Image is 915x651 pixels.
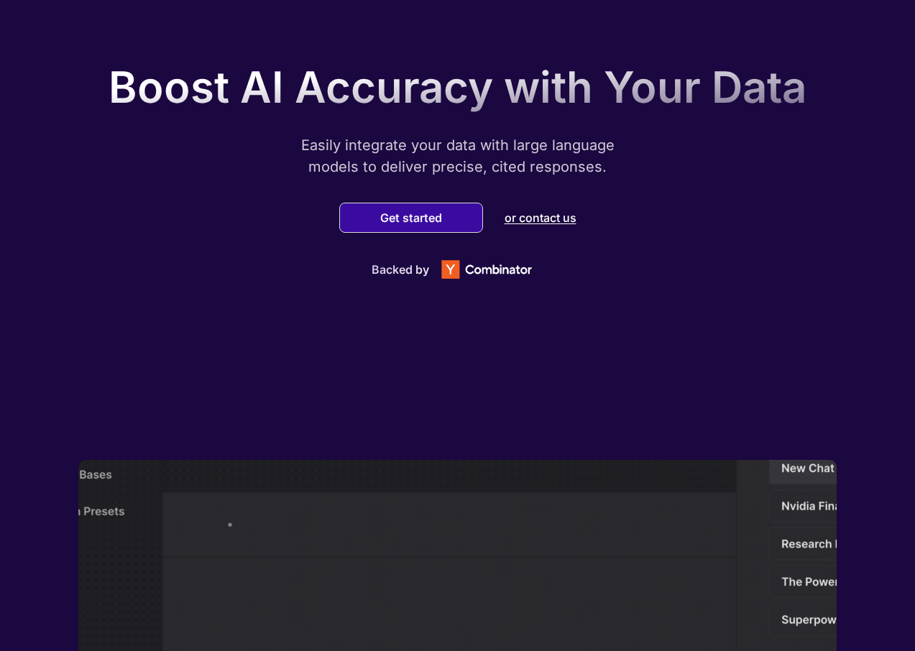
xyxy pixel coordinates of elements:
[429,252,544,287] img: Y Combinator logo
[372,262,429,277] p: Backed by
[505,211,576,225] p: or contact us
[278,134,638,177] p: Easily integrate your data with large language models to deliver precise, cited responses.
[109,61,806,113] p: Boost AI Accuracy with Your Data
[376,211,446,225] button: Get started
